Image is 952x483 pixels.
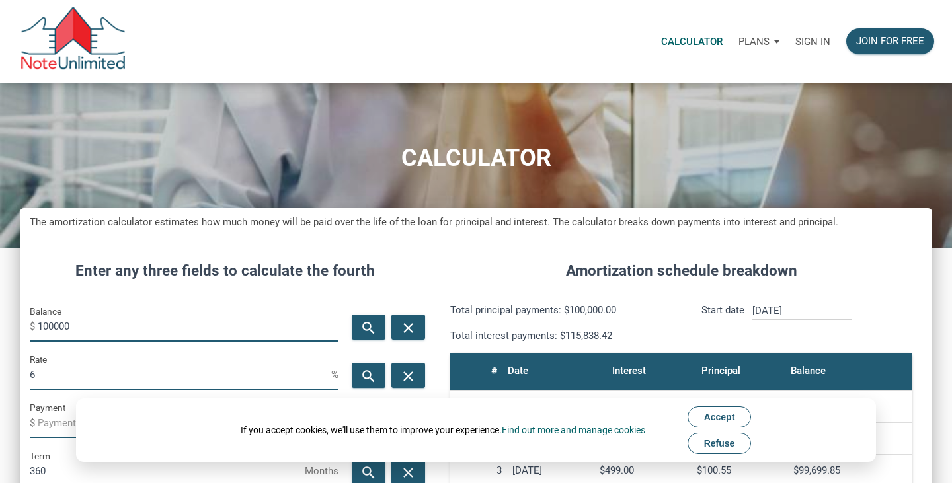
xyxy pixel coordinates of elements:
[391,363,425,388] button: close
[704,412,735,422] span: Accept
[305,461,338,482] span: Months
[30,352,47,367] label: Rate
[450,328,672,344] p: Total interest payments: $115,838.42
[738,36,770,48] p: Plans
[688,406,752,427] button: Accept
[688,433,752,454] button: Refuse
[661,36,723,48] p: Calculator
[352,363,385,388] button: search
[361,368,377,385] i: search
[361,320,377,336] i: search
[30,215,922,230] h5: The amortization calculator estimates how much money will be paid over the life of the loan for p...
[508,361,528,380] div: Date
[795,36,830,48] p: Sign in
[331,364,338,385] span: %
[612,361,646,380] div: Interest
[450,302,672,318] p: Total principal payments: $100,000.00
[846,28,934,54] button: Join for free
[30,303,61,319] label: Balance
[30,400,65,416] label: Payment
[838,20,942,62] a: Join for free
[440,260,922,282] h4: Amortization schedule breakdown
[400,368,416,385] i: close
[30,360,331,390] input: Rate
[701,302,744,344] p: Start date
[456,464,502,476] div: 3
[491,361,497,380] div: #
[793,464,907,476] div: $99,699.85
[791,361,826,380] div: Balance
[241,424,645,437] div: If you accept cookies, we'll use them to improve your experience.
[701,361,740,380] div: Principal
[352,315,385,340] button: search
[704,438,735,449] span: Refuse
[512,464,589,476] div: [DATE]
[400,320,416,336] i: close
[600,464,686,476] div: $499.00
[502,425,645,435] a: Find out more and manage cookies
[30,260,420,282] h4: Enter any three fields to calculate the fourth
[731,20,787,62] a: Plans
[30,448,50,464] label: Term
[787,20,838,62] a: Sign in
[731,22,787,61] button: Plans
[20,7,126,76] img: NoteUnlimited
[391,315,425,340] button: close
[856,34,924,49] div: Join for free
[697,464,783,476] div: $100.55
[38,408,338,438] input: Payment
[38,312,338,342] input: Balance
[653,20,731,62] a: Calculator
[361,464,377,481] i: search
[30,412,38,433] span: $
[30,316,38,337] span: $
[10,145,942,172] h1: CALCULATOR
[400,464,416,481] i: close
